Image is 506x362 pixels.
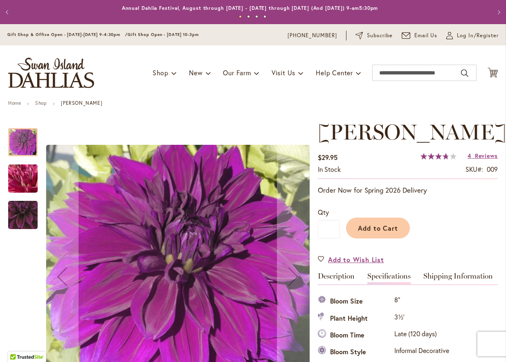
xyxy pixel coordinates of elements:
span: Log In/Register [457,31,499,40]
div: 75% [421,153,457,160]
a: store logo [8,58,94,88]
button: 4 of 4 [263,15,266,18]
a: Shop [35,100,47,106]
a: Home [8,100,21,106]
strong: [PERSON_NAME] [61,100,102,106]
span: Visit Us [272,68,295,77]
span: New [189,68,202,77]
span: Help Center [316,68,353,77]
span: Shop [153,68,169,77]
td: 8" [392,293,451,310]
a: Email Us [402,31,438,40]
a: Add to Wish List [318,255,384,264]
strong: SKU [466,165,483,173]
a: Subscribe [355,31,393,40]
p: Order Now for Spring 2026 Delivery [318,185,498,195]
span: 4 [468,152,471,160]
th: Bloom Time [318,327,392,344]
th: Plant Height [318,310,392,327]
div: 009 [487,165,498,174]
span: Email Us [414,31,438,40]
iframe: Launch Accessibility Center [6,333,29,356]
div: Thomas Edison [8,156,46,193]
a: Description [318,272,355,284]
td: 3½' [392,310,451,327]
span: Qty [318,208,329,216]
a: Log In/Register [446,31,499,40]
a: [PHONE_NUMBER] [288,31,337,40]
span: Our Farm [223,68,251,77]
th: Bloom Size [318,293,392,310]
button: Add to Cart [346,218,410,238]
span: Reviews [475,152,498,160]
div: Availability [318,165,341,174]
span: Gift Shop & Office Open - [DATE]-[DATE] 9-4:30pm / [7,32,128,37]
span: $29.95 [318,153,337,162]
span: Add to Wish List [328,255,384,264]
span: Add to Cart [358,224,398,232]
div: Thomas Edison [8,120,46,156]
span: In stock [318,165,341,173]
a: 4 Reviews [468,152,498,160]
span: Gift Shop Open - [DATE] 10-3pm [128,32,199,37]
button: Next [490,4,506,20]
button: 1 of 4 [239,15,242,18]
a: Specifications [367,272,411,284]
div: Thomas Edison [8,193,38,229]
a: Annual Dahlia Festival, August through [DATE] - [DATE] through [DATE] (And [DATE]) 9-am5:30pm [122,5,378,11]
td: Informal Decorative [392,344,451,361]
td: Late (120 days) [392,327,451,344]
span: Subscribe [367,31,393,40]
button: 3 of 4 [255,15,258,18]
button: 2 of 4 [247,15,250,18]
th: Bloom Style [318,344,392,361]
a: Shipping Information [423,272,493,284]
